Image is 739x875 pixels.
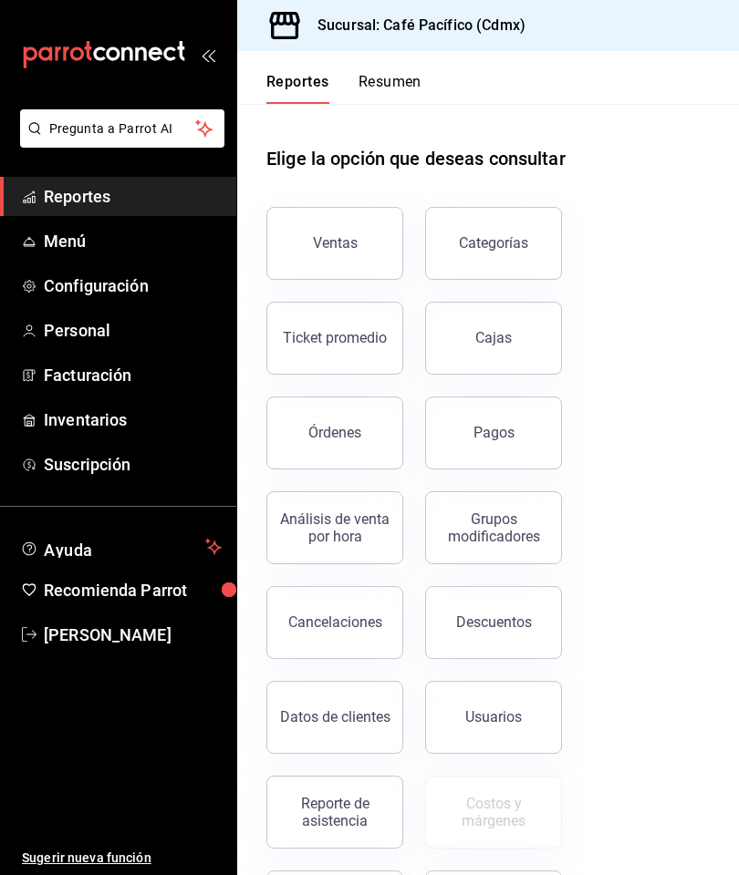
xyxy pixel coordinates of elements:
[425,586,562,659] button: Descuentos
[44,407,222,432] span: Inventarios
[359,73,422,104] button: Resumen
[44,318,222,343] span: Personal
[201,47,215,62] button: open_drawer_menu
[266,396,403,469] button: Órdenes
[313,234,358,252] div: Ventas
[266,302,403,375] button: Ticket promedio
[288,613,382,631] div: Cancelaciones
[465,708,522,726] div: Usuarios
[425,207,562,280] button: Categorías
[456,613,532,631] div: Descuentos
[425,776,562,849] button: Contrata inventarios para ver este reporte
[20,109,224,148] button: Pregunta a Parrot AI
[22,849,222,868] span: Sugerir nueva función
[425,681,562,754] button: Usuarios
[266,586,403,659] button: Cancelaciones
[266,681,403,754] button: Datos de clientes
[437,510,550,545] div: Grupos modificadores
[425,491,562,564] button: Grupos modificadores
[266,776,403,849] button: Reporte de asistencia
[44,623,222,647] span: [PERSON_NAME]
[283,329,387,346] div: Ticket promedio
[44,536,198,558] span: Ayuda
[44,363,222,387] span: Facturación
[44,578,222,602] span: Recomienda Parrot
[425,302,562,375] a: Cajas
[280,708,390,726] div: Datos de clientes
[44,229,222,253] span: Menú
[266,207,403,280] button: Ventas
[266,73,422,104] div: navigation tabs
[278,795,391,829] div: Reporte de asistencia
[44,184,222,209] span: Reportes
[266,73,329,104] button: Reportes
[459,234,528,252] div: Categorías
[474,424,515,441] div: Pagos
[437,795,550,829] div: Costos y márgenes
[303,15,526,36] h3: Sucursal: Café Pacífico (Cdmx)
[44,273,222,298] span: Configuración
[44,452,222,477] span: Suscripción
[266,145,566,172] h1: Elige la opción que deseas consultar
[278,510,391,545] div: Análisis de venta por hora
[425,396,562,469] button: Pagos
[475,327,513,349] div: Cajas
[266,491,403,564] button: Análisis de venta por hora
[13,132,224,151] a: Pregunta a Parrot AI
[308,424,361,441] div: Órdenes
[49,119,196,139] span: Pregunta a Parrot AI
